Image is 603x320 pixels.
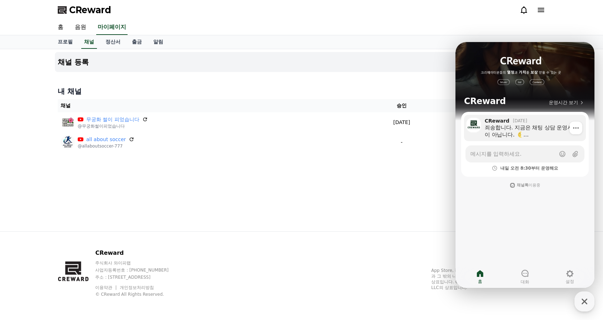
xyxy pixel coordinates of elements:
a: 정산서 [100,35,126,49]
p: - [367,139,436,146]
p: 주식회사 와이피랩 [95,260,182,266]
iframe: Channel chat [455,42,594,288]
a: 음원 [69,20,92,35]
th: 채널 [58,99,365,112]
a: 마이페이지 [96,20,128,35]
a: CReward [58,4,111,16]
p: 사업자등록번호 : [PHONE_NUMBER] [95,267,182,273]
a: 프로필 [52,35,78,49]
a: 채널 [81,35,97,49]
a: 홈 [52,20,69,35]
img: 무궁화 썰이 피었습니다 [61,115,75,129]
th: 상태 [439,99,545,112]
h4: 내 채널 [58,86,545,96]
p: @allaboutsoccer-777 [78,143,134,149]
th: 승인 [365,99,439,112]
a: 알림 [148,35,169,49]
p: © CReward All Rights Reserved. [95,291,182,297]
a: 이용약관 [95,285,118,290]
a: 출금 [126,35,148,49]
a: 무궁화 썰이 피었습니다 [86,116,139,123]
a: all about soccer [86,136,126,143]
button: 채널 등록 [55,52,548,72]
p: App Store, iCloud, iCloud Drive 및 iTunes Store는 미국과 그 밖의 나라 및 지역에서 등록된 Apple Inc.의 서비스 상표입니다. Goo... [431,268,545,290]
span: CReward [69,4,111,16]
p: CReward [95,249,182,257]
a: 개인정보처리방침 [120,285,154,290]
p: [DATE] [367,119,436,126]
p: 주소 : [STREET_ADDRESS] [95,274,182,280]
img: all about soccer [61,135,75,149]
h4: 채널 등록 [58,58,89,66]
p: @무궁화썰이피었습니다 [78,123,148,129]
